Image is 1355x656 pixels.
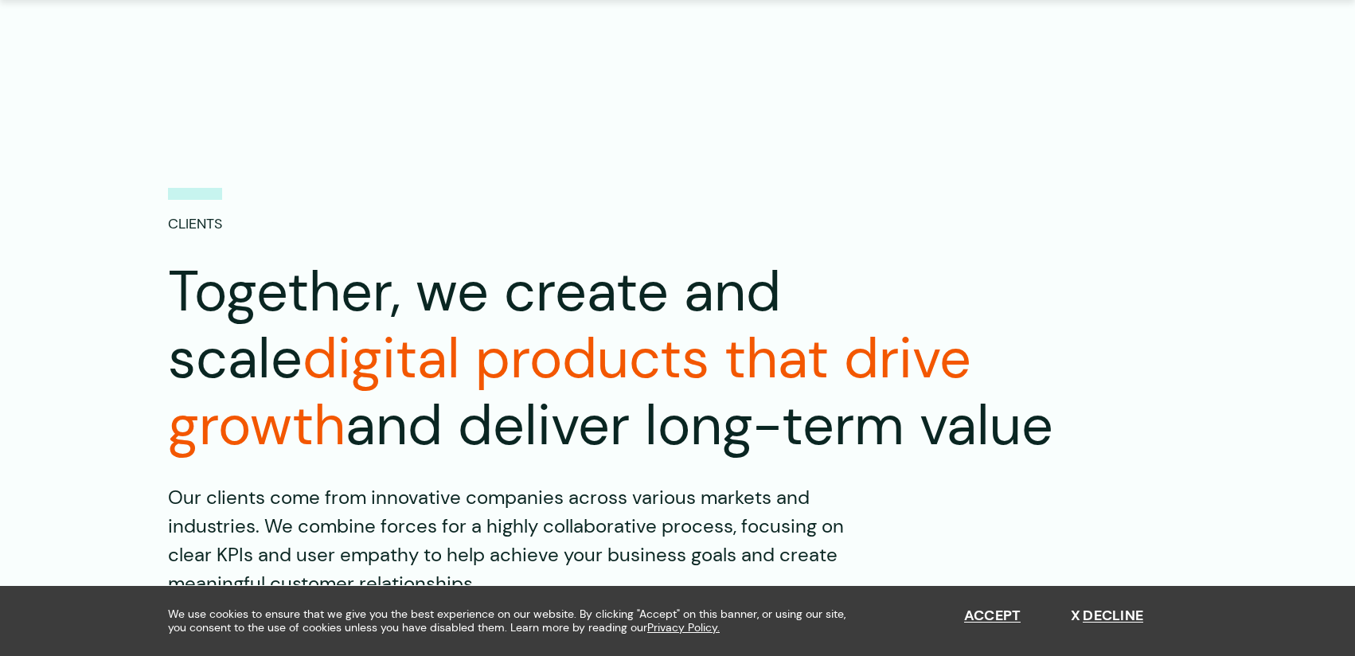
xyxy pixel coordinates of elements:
a: Privacy Policy. [647,621,720,635]
span: digital products that drive growth [168,322,971,462]
span: We use cookies to ensure that we give you the best experience on our website. By clicking "Accept... [168,607,861,635]
button: Accept [964,607,1021,625]
h1: Together, we create and scale and deliver long-term value [168,259,1076,459]
p: Our clients come from innovative companies across various markets and industries. We combine forc... [168,483,867,598]
button: Decline [1071,607,1143,625]
p: Clients [168,188,222,235]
